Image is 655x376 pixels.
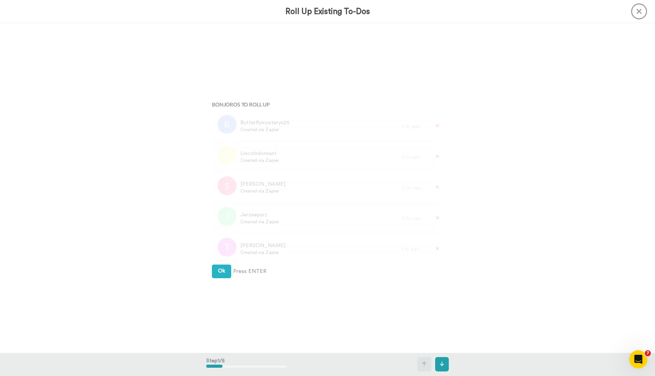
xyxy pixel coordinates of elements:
[240,150,279,157] span: Lincolndonnan1
[629,350,647,368] iframe: Intercom live chat
[240,249,285,255] span: Created via Zapier
[240,242,285,249] span: [PERSON_NAME]
[218,146,237,164] img: l.png
[240,188,285,194] span: Created via Zapier
[218,238,237,257] img: t.png
[218,176,237,195] img: s.png
[285,7,370,16] h3: Roll Up Existing To-Dos
[233,268,266,275] span: Press ENTER
[218,115,237,134] img: b.png
[401,246,428,252] div: 5 hr. ago
[218,268,225,274] span: Ok
[240,219,279,225] span: Created via Zapier
[206,353,287,375] div: Step 1 / 5
[212,102,443,107] h4: Bonjoros To Roll Up
[240,211,279,219] span: Jerzeepurz
[401,215,428,221] div: 21 hr. ago
[401,123,428,129] div: 7 hr. ago
[240,180,285,188] span: [PERSON_NAME]
[240,157,279,163] span: Created via Zapier
[212,265,231,278] button: Ok
[218,207,237,226] img: j.png
[401,154,428,160] div: 2 hr. ago
[240,127,290,133] span: Created via Zapier
[645,350,651,356] span: 7
[240,119,290,127] span: Butterflymysterys25
[401,185,428,191] div: 17 hr. ago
